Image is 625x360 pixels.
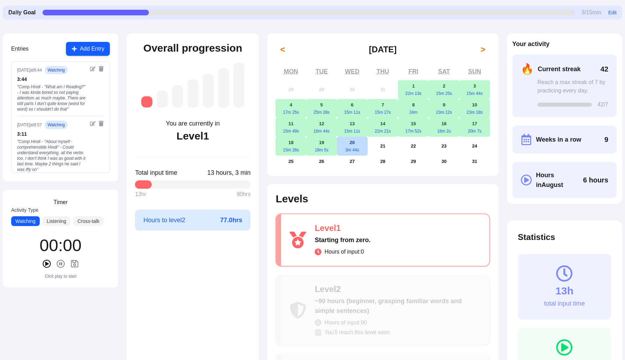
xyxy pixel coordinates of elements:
[368,80,398,99] button: July 31, 2025
[536,170,583,190] span: Hours in August
[315,68,327,75] abbr: Tuesday
[398,156,429,167] button: August 29, 2025
[288,140,294,145] abbr: August 18, 2025
[380,143,385,149] abbr: August 21, 2025
[429,156,459,167] button: August 30, 2025
[398,137,429,156] button: August 22, 2025
[398,80,429,99] button: August 1, 202522m 13s
[459,156,490,167] button: August 31, 2025
[443,102,445,107] abbr: August 9, 2025
[284,68,298,75] abbr: Monday
[288,87,294,92] abbr: July 28, 2025
[601,64,608,74] span: 42
[556,285,574,297] div: 13h
[45,121,68,129] span: watching
[276,80,306,99] button: July 28, 2025
[337,110,368,115] div: 15m 11s
[429,99,459,118] button: August 9, 202523m 12s
[135,190,146,198] span: 13 hr
[220,215,242,225] span: 77.0 hrs
[337,156,368,167] button: August 27, 2025
[276,137,306,156] button: August 18, 202515m 28s
[368,110,398,115] div: 15m 27s
[512,39,617,49] h2: Your activity
[306,156,337,167] button: August 26, 2025
[429,137,459,156] button: August 23, 2025
[315,284,481,295] div: Level 2
[429,110,459,115] div: 23m 12s
[324,318,367,327] span: Hours of input: 90
[143,42,242,54] h2: Overall progression
[608,9,617,16] button: Edit
[218,68,229,107] div: Level 6: ~1,750 hours (advanced, understanding native media with effort)
[276,110,306,115] div: 17m 25s
[472,143,477,149] abbr: August 24, 2025
[45,273,76,279] div: Click play to start
[315,223,481,234] div: Level 1
[380,159,385,164] abbr: August 28, 2025
[408,68,418,75] abbr: Friday
[90,66,96,72] button: Edit entry
[40,237,82,254] div: 00 : 00
[236,190,250,198] span: 90 hrs
[583,175,608,185] span: Click to toggle between decimal and time format
[11,216,40,226] button: Watching
[143,215,185,225] span: Hours to level 2
[306,99,337,118] button: August 5, 202525m 28s
[442,121,447,126] abbr: August 16, 2025
[429,128,459,134] div: 18m 2s
[337,147,368,153] div: 3m 44s
[337,80,368,99] button: July 30, 2025
[90,121,96,126] button: Edit entry
[411,143,416,149] abbr: August 22, 2025
[3,3,24,24] img: menu
[319,87,324,92] abbr: July 29, 2025
[288,159,294,164] abbr: August 25, 2025
[306,137,337,156] button: August 19, 202518m 5s
[166,119,220,128] div: You are currently in
[288,121,294,126] abbr: August 11, 2025
[349,159,355,164] abbr: August 27, 2025
[537,78,608,95] div: Reach a max streak of 7 by practicing every day.
[306,147,337,153] div: 18m 5s
[319,159,324,164] abbr: August 26, 2025
[306,80,337,99] button: July 29, 2025
[203,74,214,107] div: Level 5: ~1,050 hours (high intermediate, understanding most everyday content)
[459,137,490,156] button: August 24, 2025
[306,128,337,134] div: 16m 44s
[276,156,306,167] button: August 25, 2025
[43,216,70,226] button: Listening
[17,122,42,128] div: [DATE] at 9:57
[141,96,152,107] div: Level 1: Starting from zero.
[429,80,459,99] button: August 2, 202515m 25s
[345,68,359,75] abbr: Wednesday
[459,80,490,99] button: August 3, 202515m 44s
[398,99,429,118] button: August 8, 202524m
[157,91,168,107] div: Level 2: ~90 hours (beginner, grasping familiar words and simple sentences)
[349,87,355,92] abbr: July 30, 2025
[98,121,104,126] button: Delete entry
[380,121,385,126] abbr: August 14, 2025
[459,99,490,118] button: August 10, 202523m 18s
[187,80,198,107] div: Level 4: ~525 hours (intermediate, understanding more complex conversations)
[135,168,177,178] span: Total input time
[442,159,447,164] abbr: August 30, 2025
[306,110,337,115] div: 25m 28s
[429,118,459,137] button: August 16, 202518m 2s
[411,121,416,126] abbr: August 15, 2025
[377,68,389,75] abbr: Thursday
[382,102,384,107] abbr: August 7, 2025
[351,102,353,107] abbr: August 6, 2025
[66,42,110,56] button: Add Entry
[98,66,104,72] button: Delete entry
[481,44,485,55] span: >
[319,121,324,126] abbr: August 12, 2025
[536,135,581,144] span: Weeks in a row
[337,128,368,134] div: 15m 11s
[412,102,415,107] abbr: August 8, 2025
[324,328,390,337] span: You'll reach this level soon
[368,99,398,118] button: August 7, 202515m 27s
[306,118,337,137] button: August 12, 202516m 44s
[276,43,289,57] button: <
[233,63,244,107] div: Level 7: ~2,625 hours (near-native, understanding most media and conversations fluently)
